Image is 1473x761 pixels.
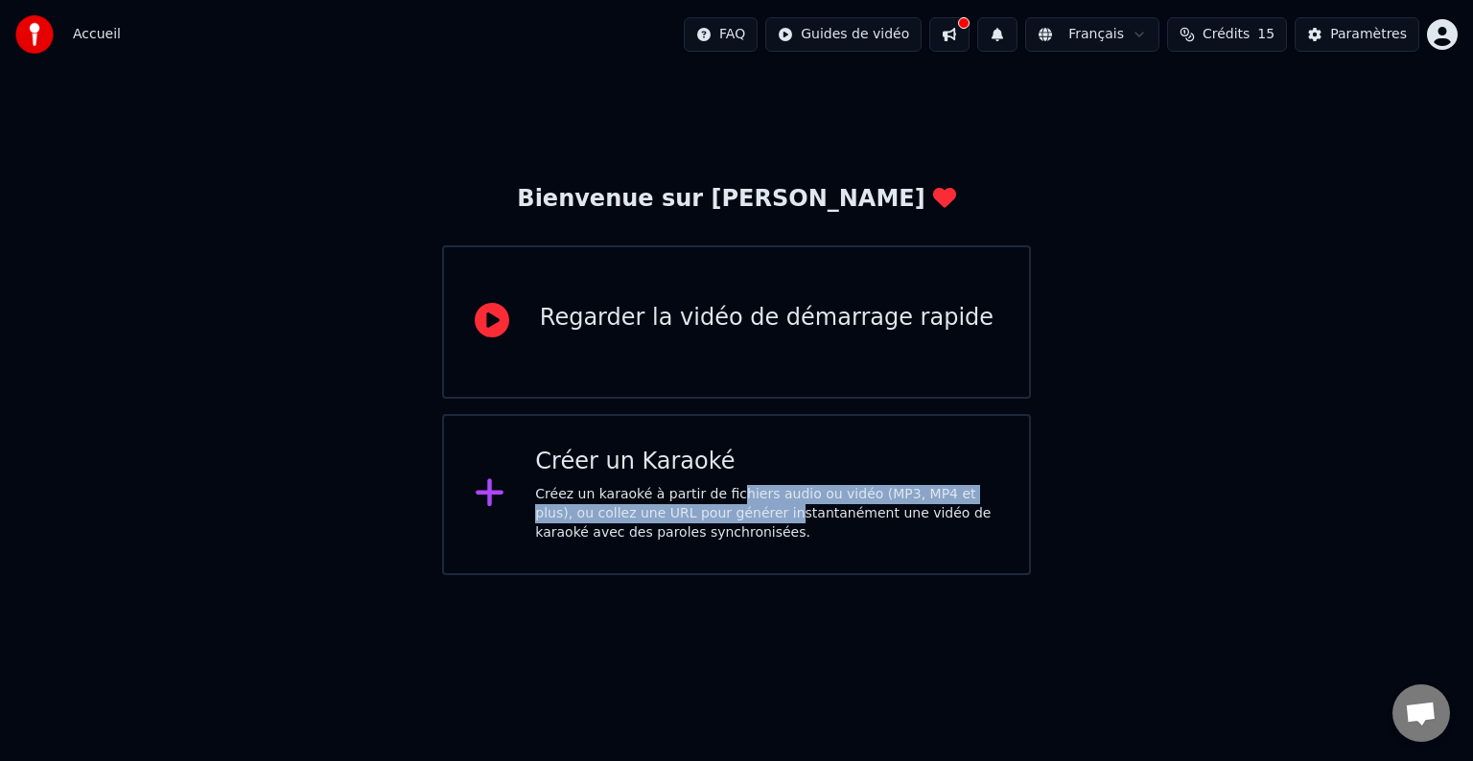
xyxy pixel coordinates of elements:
[535,447,998,477] div: Créer un Karaoké
[1257,25,1274,44] span: 15
[535,485,998,542] div: Créez un karaoké à partir de fichiers audio ou vidéo (MP3, MP4 et plus), ou collez une URL pour g...
[1167,17,1287,52] button: Crédits15
[73,25,121,44] span: Accueil
[765,17,922,52] button: Guides de vidéo
[73,25,121,44] nav: breadcrumb
[540,303,994,334] div: Regarder la vidéo de démarrage rapide
[1203,25,1250,44] span: Crédits
[15,15,54,54] img: youka
[1295,17,1419,52] button: Paramètres
[1330,25,1407,44] div: Paramètres
[684,17,758,52] button: FAQ
[517,184,955,215] div: Bienvenue sur [PERSON_NAME]
[1392,684,1450,742] a: Ouvrir le chat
